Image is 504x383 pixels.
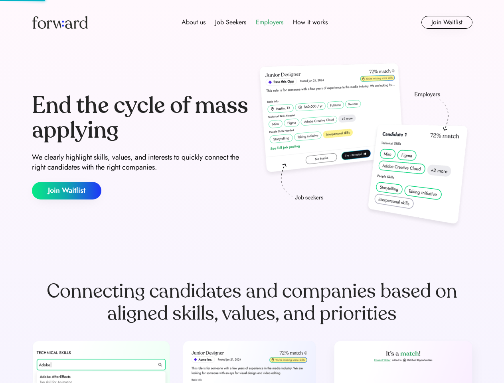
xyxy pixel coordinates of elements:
[182,18,206,27] div: About us
[421,16,472,29] button: Join Waitlist
[32,280,472,325] div: Connecting candidates and companies based on aligned skills, values, and priorities
[255,61,472,232] img: hero-image.png
[32,93,249,142] div: End the cycle of mass applying
[256,18,283,27] div: Employers
[293,18,328,27] div: How it works
[215,18,246,27] div: Job Seekers
[32,182,101,199] button: Join Waitlist
[32,16,88,29] img: Forward logo
[32,152,249,172] div: We clearly highlight skills, values, and interests to quickly connect the right candidates with t...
